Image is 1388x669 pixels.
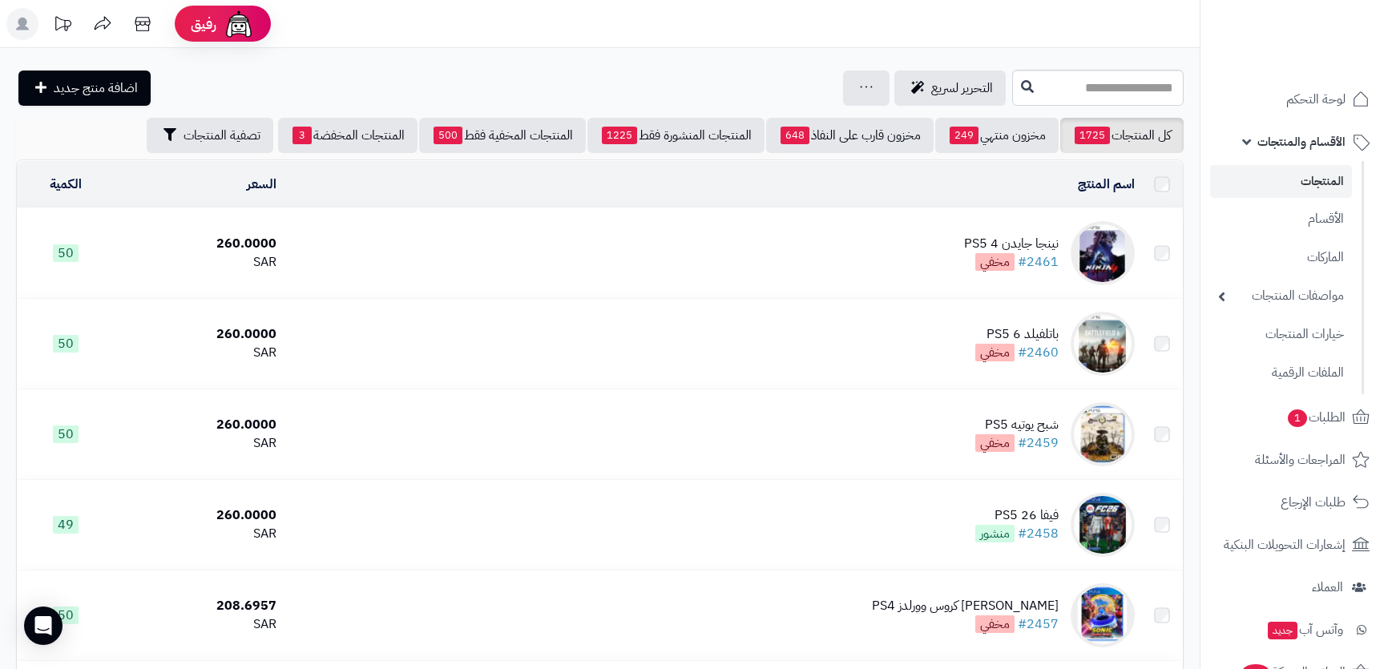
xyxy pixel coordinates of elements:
[975,506,1059,525] div: فيفا 26 PS5
[1281,491,1346,514] span: طلبات الإرجاع
[975,525,1015,542] span: منشور
[1078,175,1135,194] a: اسم المنتج
[975,325,1059,344] div: باتلفيلد 6 PS5
[1210,526,1378,564] a: إشعارات التحويلات البنكية
[120,525,276,543] div: SAR
[1071,583,1135,647] img: سونيك ريسينج كروس وورلدز PS4
[1312,576,1343,598] span: العملاء
[1071,312,1135,376] img: باتلفيلد 6 PS5
[1060,118,1184,153] a: كل المنتجات1725
[42,8,83,44] a: تحديثات المنصة
[931,79,993,98] span: التحرير لسريع
[419,118,586,153] a: المنتجات المخفية فقط500
[1210,483,1378,522] a: طلبات الإرجاع
[1018,252,1059,272] a: #2461
[18,71,151,106] a: اضافة منتج جديد
[120,597,276,615] div: 208.6957
[120,235,276,253] div: 260.0000
[1210,240,1352,275] a: الماركات
[587,118,765,153] a: المنتجات المنشورة فقط1225
[894,71,1006,106] a: التحرير لسريع
[1075,127,1110,144] span: 1725
[120,506,276,525] div: 260.0000
[1071,402,1135,466] img: شبح يوتيه PS5
[147,118,273,153] button: تصفية المنتجات
[120,253,276,272] div: SAR
[53,244,79,262] span: 50
[1257,131,1346,153] span: الأقسام والمنتجات
[1018,433,1059,453] a: #2459
[1210,611,1378,649] a: وآتس آبجديد
[434,127,462,144] span: 500
[975,434,1015,452] span: مخفي
[50,175,82,194] a: الكمية
[1210,80,1378,119] a: لوحة التحكم
[53,516,79,534] span: 49
[1018,615,1059,634] a: #2457
[1224,534,1346,556] span: إشعارات التحويلات البنكية
[975,253,1015,271] span: مخفي
[1266,619,1343,641] span: وآتس آب
[293,127,312,144] span: 3
[1286,406,1346,429] span: الطلبات
[184,126,260,145] span: تصفية المنتجات
[1255,449,1346,471] span: المراجعات والأسئلة
[1210,202,1352,236] a: الأقسام
[1210,398,1378,437] a: الطلبات1
[1071,493,1135,557] img: فيفا 26 PS5
[223,8,255,40] img: ai-face.png
[1210,279,1352,313] a: مواصفات المنتجات
[1018,524,1059,543] a: #2458
[1210,317,1352,352] a: خيارات المنتجات
[975,344,1015,361] span: مخفي
[766,118,934,153] a: مخزون قارب على النفاذ648
[120,416,276,434] div: 260.0000
[1287,409,1307,427] span: 1
[1286,88,1346,111] span: لوحة التحكم
[191,14,216,34] span: رفيق
[53,425,79,443] span: 50
[54,79,138,98] span: اضافة منتج جديد
[53,607,79,624] span: 50
[120,325,276,344] div: 260.0000
[120,434,276,453] div: SAR
[1210,568,1378,607] a: العملاء
[950,127,978,144] span: 249
[24,607,63,645] div: Open Intercom Messenger
[53,335,79,353] span: 50
[120,344,276,362] div: SAR
[1210,441,1378,479] a: المراجعات والأسئلة
[1071,221,1135,285] img: نينجا جايدن 4 PS5
[247,175,276,194] a: السعر
[1279,33,1373,66] img: logo-2.png
[1268,622,1297,639] span: جديد
[1018,343,1059,362] a: #2460
[1210,356,1352,390] a: الملفات الرقمية
[964,235,1059,253] div: نينجا جايدن 4 PS5
[602,127,637,144] span: 1225
[975,416,1059,434] div: شبح يوتيه PS5
[781,127,809,144] span: 648
[975,615,1015,633] span: مخفي
[872,597,1059,615] div: [PERSON_NAME] كروس وورلدز PS4
[278,118,418,153] a: المنتجات المخفضة3
[1210,165,1352,198] a: المنتجات
[120,615,276,634] div: SAR
[935,118,1059,153] a: مخزون منتهي249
